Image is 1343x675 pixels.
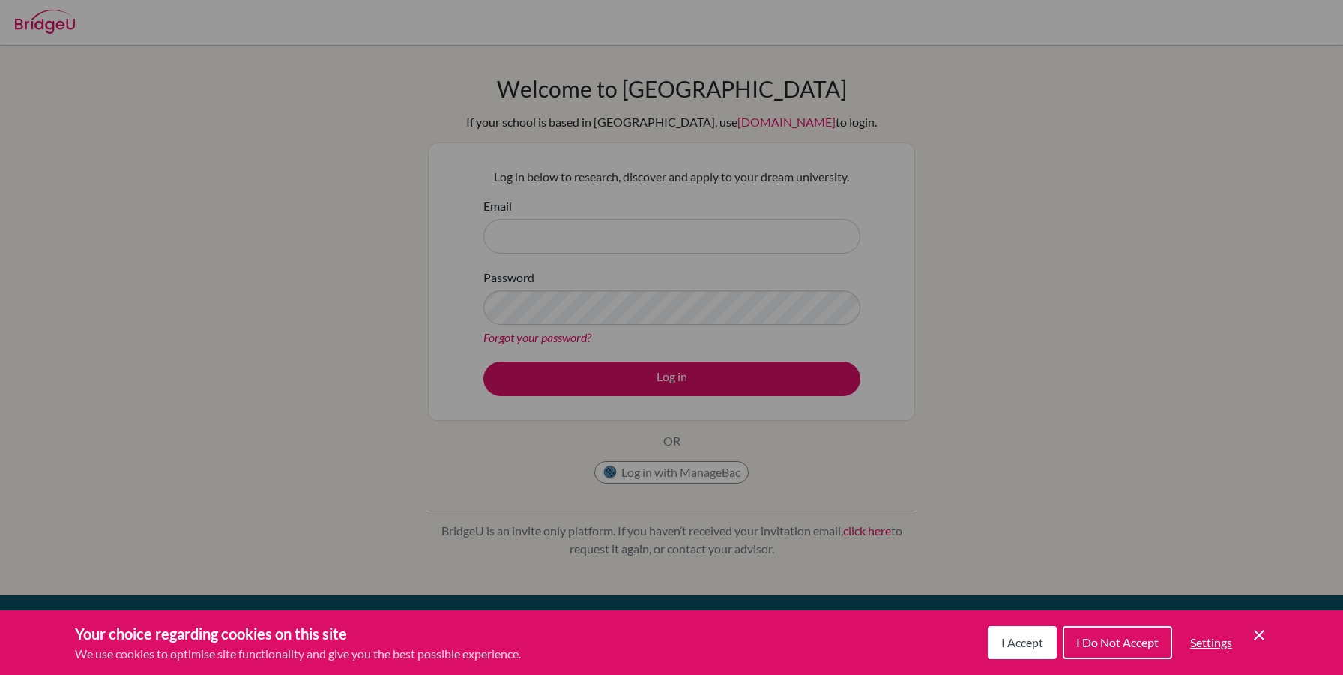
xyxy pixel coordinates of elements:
p: We use cookies to optimise site functionality and give you the best possible experience. [75,645,521,663]
span: Settings [1190,635,1232,649]
button: Save and close [1250,626,1268,644]
span: I Accept [1001,635,1043,649]
button: I Accept [988,626,1057,659]
span: I Do Not Accept [1076,635,1159,649]
h3: Your choice regarding cookies on this site [75,622,521,645]
button: Settings [1178,628,1244,658]
button: I Do Not Accept [1063,626,1172,659]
